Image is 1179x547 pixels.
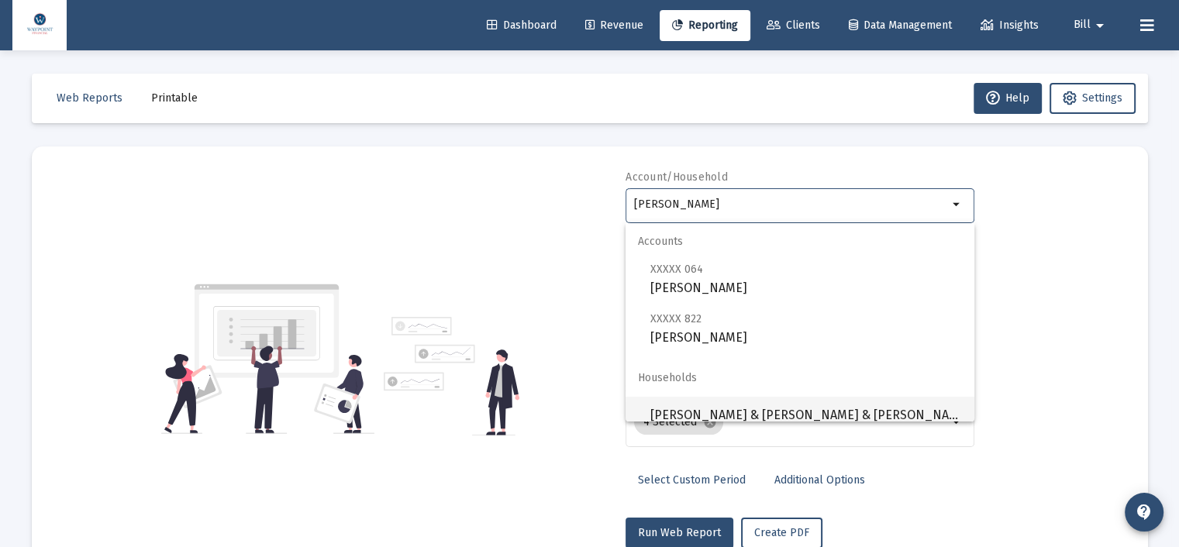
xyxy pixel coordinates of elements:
span: Select Custom Period [638,473,746,487]
span: Accounts [626,223,974,260]
span: Households [626,360,974,397]
button: Bill [1055,9,1128,40]
span: XXXXX 822 [650,312,702,325]
span: Data Management [849,19,952,32]
span: [PERSON_NAME] & [PERSON_NAME] & [PERSON_NAME] Household [650,397,962,434]
mat-chip-list: Selection [634,407,948,438]
span: XXXXX 064 [650,263,703,276]
a: Dashboard [474,10,569,41]
span: Revenue [585,19,643,32]
span: Create PDF [754,526,809,539]
span: Reporting [672,19,738,32]
mat-icon: cancel [703,415,717,429]
img: reporting [161,282,374,435]
a: Insights [968,10,1051,41]
span: [PERSON_NAME] [650,309,962,347]
a: Revenue [573,10,656,41]
img: reporting-alt [384,317,519,435]
span: Printable [151,91,198,105]
span: [PERSON_NAME] [650,260,962,298]
button: Settings [1050,83,1136,114]
span: Bill [1074,19,1091,32]
span: Run Web Report [638,526,721,539]
mat-icon: arrow_drop_down [948,195,967,214]
mat-icon: contact_support [1135,503,1153,521]
a: Data Management [836,10,964,41]
img: Dashboard [24,10,55,41]
span: Dashboard [487,19,557,32]
span: Clients [767,19,820,32]
span: Settings [1082,91,1122,105]
input: Search or select an account or household [634,198,948,211]
span: Additional Options [774,473,865,487]
span: Insights [981,19,1039,32]
a: Reporting [660,10,750,41]
mat-icon: arrow_drop_down [948,413,967,432]
span: Help [986,91,1029,105]
button: Printable [139,83,210,114]
button: Web Reports [44,83,135,114]
mat-chip: 4 Selected [634,410,723,435]
span: Web Reports [57,91,122,105]
mat-icon: arrow_drop_down [1091,10,1109,41]
button: Help [974,83,1042,114]
a: Clients [754,10,833,41]
label: Account/Household [626,170,728,184]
